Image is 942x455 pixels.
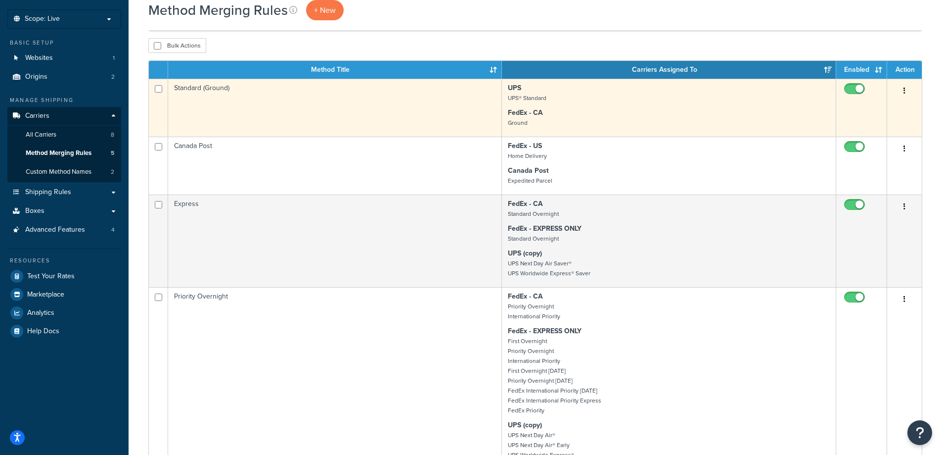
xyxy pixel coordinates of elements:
li: Origins [7,68,121,86]
span: Shipping Rules [25,188,71,197]
span: Method Merging Rules [26,149,91,157]
td: Canada Post [168,137,502,195]
li: Custom Method Names [7,163,121,181]
small: Ground [508,118,528,127]
th: Method Title: activate to sort column ascending [168,61,502,79]
button: Open Resource Center [907,420,932,445]
a: Marketplace [7,286,121,303]
th: Action [887,61,922,79]
a: Websites 1 [7,49,121,67]
strong: FedEx - EXPRESS ONLY [508,223,582,234]
small: First Overnight Priority Overnight International Priority First Overnight [DATE] Priority Overnig... [508,337,601,415]
td: Express [168,195,502,287]
small: Standard Overnight [508,234,559,243]
a: Carriers [7,107,121,125]
strong: UPS (copy) [508,248,542,258]
small: UPS® Standard [508,94,546,102]
div: Resources [7,256,121,265]
a: Shipping Rules [7,183,121,202]
small: Home Delivery [508,152,547,160]
strong: UPS (copy) [508,420,542,430]
div: Basic Setup [7,39,121,47]
th: Carriers Assigned To: activate to sort column ascending [502,61,836,79]
span: + New [314,4,336,16]
strong: FedEx - EXPRESS ONLY [508,326,582,336]
a: Analytics [7,304,121,322]
small: Expedited Parcel [508,176,552,185]
strong: FedEx - CA [508,199,543,209]
span: Boxes [25,207,45,215]
span: Analytics [27,309,54,317]
a: All Carriers 8 [7,126,121,144]
span: Carriers [25,112,49,120]
span: 5 [111,149,114,157]
td: Standard (Ground) [168,79,502,137]
a: Origins 2 [7,68,121,86]
a: Test Your Rates [7,267,121,285]
strong: FedEx - CA [508,107,543,118]
span: Websites [25,54,53,62]
strong: FedEx - US [508,141,542,151]
strong: UPS [508,83,521,93]
strong: FedEx - CA [508,291,543,302]
span: 8 [111,131,114,139]
li: Carriers [7,107,121,182]
span: Test Your Rates [27,272,75,281]
span: All Carriers [26,131,56,139]
span: Help Docs [27,327,59,336]
li: Websites [7,49,121,67]
small: UPS Next Day Air Saver® UPS Worldwide Express® Saver [508,259,590,278]
a: Help Docs [7,322,121,340]
span: Origins [25,73,47,81]
li: All Carriers [7,126,121,144]
span: Marketplace [27,291,64,299]
a: Custom Method Names 2 [7,163,121,181]
li: Advanced Features [7,221,121,239]
li: Method Merging Rules [7,144,121,162]
a: Boxes [7,202,121,220]
span: 4 [111,226,115,234]
h1: Method Merging Rules [148,0,288,20]
small: Standard Overnight [508,209,559,218]
strong: Canada Post [508,165,549,176]
small: Priority Overnight International Priority [508,302,560,321]
span: Custom Method Names [26,168,91,176]
a: Advanced Features 4 [7,221,121,239]
span: 2 [111,168,114,176]
button: Bulk Actions [148,38,206,53]
a: Method Merging Rules 5 [7,144,121,162]
span: Advanced Features [25,226,85,234]
th: Enabled: activate to sort column ascending [836,61,887,79]
span: 1 [113,54,115,62]
span: 2 [111,73,115,81]
span: Scope: Live [25,15,60,23]
div: Manage Shipping [7,96,121,104]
